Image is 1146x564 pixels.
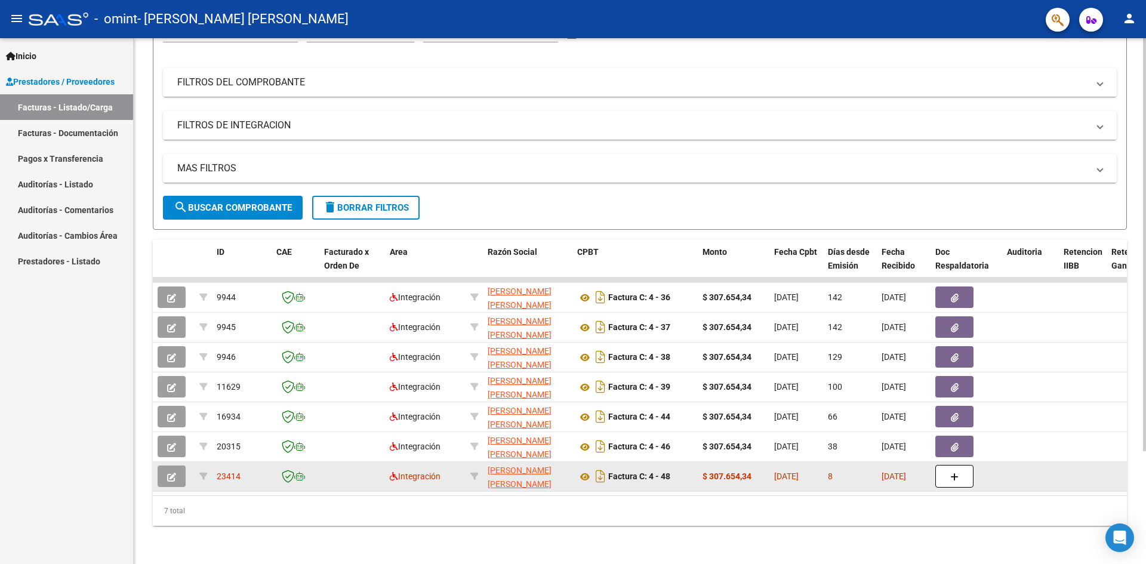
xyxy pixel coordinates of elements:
strong: $ 307.654,34 [703,471,751,481]
strong: Factura C: 4 - 36 [608,293,670,303]
span: Integración [390,442,440,451]
span: [PERSON_NAME] [PERSON_NAME] [488,286,552,310]
strong: $ 307.654,34 [703,382,751,392]
span: [PERSON_NAME] [PERSON_NAME] [488,316,552,340]
datatable-header-cell: Monto [698,239,769,292]
span: 129 [828,352,842,362]
span: Integración [390,322,440,332]
button: Buscar Comprobante [163,196,303,220]
span: 142 [828,322,842,332]
span: - omint [94,6,137,32]
datatable-header-cell: Doc Respaldatoria [931,239,1002,292]
strong: $ 307.654,34 [703,412,751,421]
span: Facturado x Orden De [324,247,369,270]
mat-icon: person [1122,11,1136,26]
span: 23414 [217,471,241,481]
span: [DATE] [774,292,799,302]
span: Integración [390,412,440,421]
span: [DATE] [774,382,799,392]
div: 27365156854 [488,315,568,340]
span: [DATE] [882,412,906,421]
datatable-header-cell: CAE [272,239,319,292]
span: Retencion IIBB [1064,247,1102,270]
span: [DATE] [882,292,906,302]
div: Open Intercom Messenger [1105,523,1134,552]
i: Descargar documento [593,437,608,456]
div: 27365156854 [488,344,568,369]
i: Descargar documento [593,318,608,337]
span: 142 [828,292,842,302]
span: [DATE] [882,322,906,332]
datatable-header-cell: Fecha Cpbt [769,239,823,292]
span: [PERSON_NAME] [PERSON_NAME] [488,406,552,429]
datatable-header-cell: Area [385,239,466,292]
span: Integración [390,292,440,302]
datatable-header-cell: ID [212,239,272,292]
datatable-header-cell: Auditoria [1002,239,1059,292]
span: Inicio [6,50,36,63]
span: [DATE] [774,322,799,332]
span: [DATE] [774,442,799,451]
mat-panel-title: FILTROS DE INTEGRACION [177,119,1088,132]
div: 27365156854 [488,464,568,489]
i: Descargar documento [593,347,608,366]
strong: Factura C: 4 - 48 [608,472,670,482]
strong: $ 307.654,34 [703,322,751,332]
mat-expansion-panel-header: FILTROS DEL COMPROBANTE [163,68,1117,97]
div: 27365156854 [488,434,568,459]
strong: $ 307.654,34 [703,352,751,362]
strong: Factura C: 4 - 37 [608,323,670,332]
mat-panel-title: MAS FILTROS [177,162,1088,175]
strong: Factura C: 4 - 38 [608,353,670,362]
span: ID [217,247,224,257]
span: CPBT [577,247,599,257]
datatable-header-cell: CPBT [572,239,698,292]
strong: Factura C: 4 - 39 [608,383,670,392]
datatable-header-cell: Facturado x Orden De [319,239,385,292]
span: Fecha Recibido [882,247,915,270]
span: CAE [276,247,292,257]
span: - [PERSON_NAME] [PERSON_NAME] [137,6,349,32]
div: 7 total [153,496,1127,526]
span: Razón Social [488,247,537,257]
strong: Factura C: 4 - 44 [608,412,670,422]
span: Borrar Filtros [323,202,409,213]
span: Area [390,247,408,257]
i: Descargar documento [593,467,608,486]
span: 8 [828,471,833,481]
div: 27365156854 [488,285,568,310]
mat-icon: search [174,200,188,214]
mat-icon: menu [10,11,24,26]
span: 20315 [217,442,241,451]
mat-icon: delete [323,200,337,214]
span: [DATE] [882,471,906,481]
datatable-header-cell: Fecha Recibido [877,239,931,292]
span: Fecha Cpbt [774,247,817,257]
span: [PERSON_NAME] [PERSON_NAME] [488,346,552,369]
mat-expansion-panel-header: FILTROS DE INTEGRACION [163,111,1117,140]
strong: $ 307.654,34 [703,292,751,302]
span: Integración [390,471,440,481]
span: Prestadores / Proveedores [6,75,115,88]
span: Días desde Emisión [828,247,870,270]
span: 66 [828,412,837,421]
span: [PERSON_NAME] [PERSON_NAME] [488,466,552,489]
span: [DATE] [774,412,799,421]
datatable-header-cell: Días desde Emisión [823,239,877,292]
div: 27365156854 [488,374,568,399]
span: [DATE] [882,352,906,362]
span: 11629 [217,382,241,392]
button: Borrar Filtros [312,196,420,220]
span: Integración [390,382,440,392]
span: Buscar Comprobante [174,202,292,213]
span: 38 [828,442,837,451]
strong: $ 307.654,34 [703,442,751,451]
mat-panel-title: FILTROS DEL COMPROBANTE [177,76,1088,89]
span: [DATE] [774,471,799,481]
span: [DATE] [882,442,906,451]
span: [PERSON_NAME] [PERSON_NAME] [488,436,552,459]
span: Monto [703,247,727,257]
span: Integración [390,352,440,362]
mat-expansion-panel-header: MAS FILTROS [163,154,1117,183]
span: Auditoria [1007,247,1042,257]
